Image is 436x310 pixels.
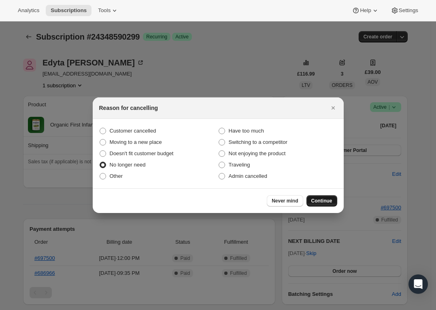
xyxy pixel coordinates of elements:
[229,173,267,179] span: Admin cancelled
[267,195,303,207] button: Never mind
[46,5,91,16] button: Subscriptions
[110,128,156,134] span: Customer cancelled
[229,128,264,134] span: Have too much
[110,162,146,168] span: No longer need
[13,5,44,16] button: Analytics
[51,7,87,14] span: Subscriptions
[110,150,174,156] span: Doesn't fit customer budget
[347,5,384,16] button: Help
[229,162,250,168] span: Traveling
[99,104,158,112] h2: Reason for cancelling
[386,5,423,16] button: Settings
[18,7,39,14] span: Analytics
[408,274,428,294] div: Open Intercom Messenger
[272,198,298,204] span: Never mind
[360,7,371,14] span: Help
[229,139,287,145] span: Switching to a competitor
[110,173,123,179] span: Other
[110,139,162,145] span: Moving to a new place
[98,7,111,14] span: Tools
[311,198,332,204] span: Continue
[229,150,286,156] span: Not enjoying the product
[306,195,337,207] button: Continue
[399,7,418,14] span: Settings
[93,5,123,16] button: Tools
[328,102,339,114] button: Close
